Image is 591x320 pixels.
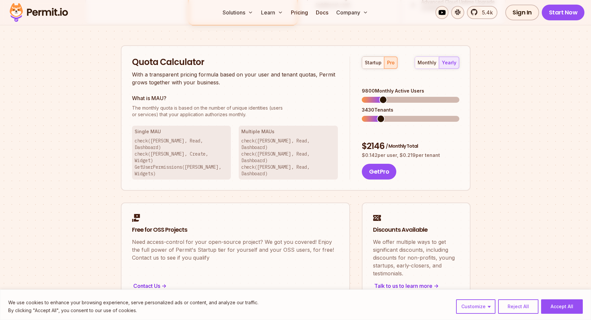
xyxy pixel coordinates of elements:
[132,94,338,102] h3: What is MAU?
[132,226,339,234] h2: Free for OSS Projects
[132,105,338,118] p: or services) that your application authorizes monthly.
[362,107,459,113] div: 3430 Tenants
[373,226,459,234] h2: Discounts Available
[373,238,459,277] p: We offer multiple ways to get significant discounts, including discounts for non-profits, young s...
[132,56,338,68] h2: Quota Calculator
[362,164,396,180] button: GetPro
[241,128,335,135] h3: Multiple MAUs
[542,5,585,20] a: Start Now
[334,6,371,19] button: Company
[362,203,471,302] a: Discounts AvailableWe offer multiple ways to get significant discounts, including discounts for n...
[365,59,382,66] div: startup
[362,140,459,152] div: $ 2146
[132,238,339,262] p: Need access-control for your open-source project? We got you covered! Enjoy the full power of Per...
[121,203,350,302] a: Free for OSS ProjectsNeed access-control for your open-source project? We got you covered! Enjoy ...
[135,138,229,177] p: check([PERSON_NAME], Read, Dashboard) check([PERSON_NAME], Create, Widget) GetUserPermissions([PE...
[132,281,339,290] div: Contact Us
[541,299,583,314] button: Accept All
[467,6,497,19] a: 5.4k
[258,6,286,19] button: Learn
[373,281,459,290] div: Talk to us to learn more
[478,9,493,16] span: 5.4k
[8,307,258,314] p: By clicking "Accept All", you consent to our use of cookies.
[386,143,418,149] span: / Monthly Total
[434,282,439,290] span: ->
[362,152,459,159] p: $ 0.142 per user, $ 0.219 per tenant
[456,299,495,314] button: Customize
[132,105,338,111] span: The monthly quota is based on the number of unique identities (users
[8,299,258,307] p: We use cookies to enhance your browsing experience, serve personalized ads or content, and analyz...
[313,6,331,19] a: Docs
[362,88,459,94] div: 9800 Monthly Active Users
[418,59,436,66] div: monthly
[7,1,71,24] img: Permit logo
[132,71,338,86] p: With a transparent pricing formula based on your user and tenant quotas, Permit grows together wi...
[162,282,166,290] span: ->
[241,138,335,177] p: check([PERSON_NAME], Read, Dashboard) check([PERSON_NAME], Read, Dashboard) check([PERSON_NAME], ...
[505,5,539,20] a: Sign In
[135,128,229,135] h3: Single MAU
[498,299,538,314] button: Reject All
[288,6,311,19] a: Pricing
[220,6,256,19] button: Solutions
